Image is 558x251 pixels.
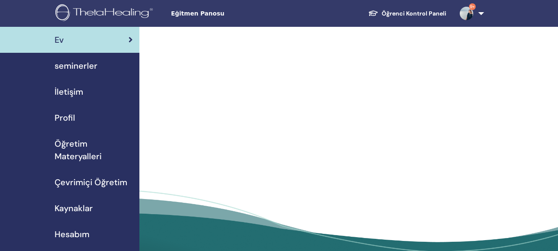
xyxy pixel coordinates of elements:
img: default.jpg [460,7,473,20]
a: Öğrenci Kontrol Paneli [362,6,453,21]
img: graduation-cap-white.svg [368,10,378,17]
span: Kaynaklar [55,202,93,215]
span: 9+ [469,3,476,10]
span: Ev [55,34,64,46]
span: İletişim [55,85,83,98]
span: Eğitmen Panosu [171,9,297,18]
img: logo.png [55,4,156,23]
span: Öğretim Materyalleri [55,137,133,163]
span: Çevrimiçi Öğretim [55,176,127,189]
span: seminerler [55,60,97,72]
span: Profil [55,111,75,124]
span: Hesabım [55,228,89,241]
